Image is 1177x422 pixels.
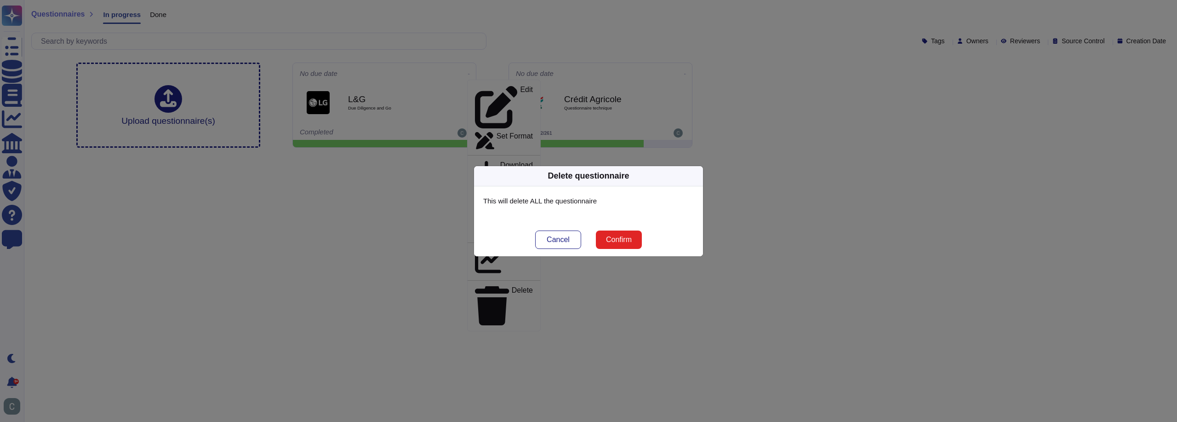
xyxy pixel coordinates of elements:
span: Confirm [606,236,632,243]
p: This will delete ALL the questionnaire [483,196,694,207]
span: Cancel [547,236,570,243]
button: Confirm [596,231,642,249]
button: Cancel [535,231,581,249]
div: Delete questionnaire [548,170,629,182]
